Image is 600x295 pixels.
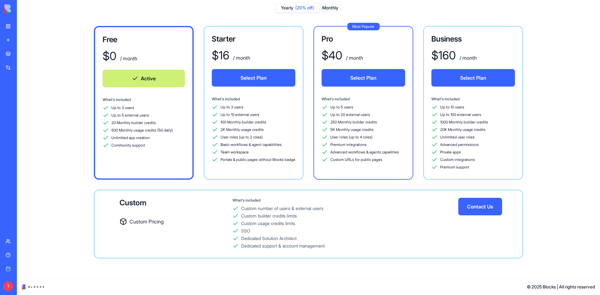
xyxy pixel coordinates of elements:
div: Most Popular [347,23,379,30]
div: / month [458,54,477,62]
span: Team workspace [221,150,249,155]
span: Advanced permissions [440,142,479,147]
span: 2K Monthly usage credits [221,127,264,132]
span: Up to 5 users [330,105,353,110]
h3: Free [103,35,185,45]
span: 20K Monthly usage credits [440,127,486,132]
h3: Pro [322,34,405,44]
div: Custom [119,198,232,208]
button: Clip a block [18,60,114,70]
button: Clip a bookmark [18,40,114,50]
div: Custom usage credits limits [241,220,295,227]
button: Active [103,70,185,87]
span: Premium support [440,165,469,170]
span: Up to 5 external users [111,113,149,118]
span: Clip a selection (Select text first) [28,52,84,57]
button: Select Plan [431,69,515,87]
button: Yearly [276,3,319,12]
span: Premium integrations [330,142,367,147]
div: $ 40 [322,49,342,62]
h3: Business [431,34,515,44]
span: Clear all and close [76,88,109,96]
span: 1000 Monthly builder credits [440,120,488,125]
div: $ 16 [212,49,229,62]
span: Advanced workflows & agents capailities [330,150,399,155]
div: What's included [103,97,185,102]
span: Up to 10 users [440,105,464,110]
span: Unlimited app creation [111,135,150,140]
span: Basic workflows & agent capabilities [221,142,282,147]
span: Private apps [440,150,461,155]
span: Up to 20 external users [330,112,370,117]
span: Up to 10 external users [221,112,259,117]
span: 5K Monthly usage credits [330,127,374,132]
span: Unlimited user roles [440,135,475,140]
span: User roles (up to 2 roles) [221,135,263,140]
span: User roles (up to 4 roles) [330,135,373,140]
div: $ 0 [103,50,116,62]
span: Custom integrations [440,157,475,162]
button: Select Plan [212,69,295,87]
button: Monthly [319,3,341,12]
span: Up to 3 users [111,105,134,110]
span: 100 Monthly builder credits [221,120,266,125]
div: What's included [431,97,515,102]
span: © 2025 Blocks | All rights reserved [527,284,595,290]
span: xTiles [30,8,41,13]
div: Custom builder credits limits [241,213,297,219]
span: Up to 100 external users [440,112,481,117]
button: Select Plan [322,69,405,87]
div: Dedicated support & account management [241,243,325,249]
button: Clip a screenshot [18,70,114,80]
div: / month [345,54,363,62]
span: Inbox Panel [26,240,47,248]
span: 250 Monthly builder credits [330,120,377,125]
div: / month [119,55,137,62]
button: Clip a selection (Select text first) [18,50,114,60]
img: logo [22,284,44,289]
img: logo [4,4,43,13]
span: (20% off) [295,5,314,11]
span: 500 Monthly usage credits (50 daily) [111,128,173,133]
div: What's included [232,198,458,203]
span: Up to 3 users [221,105,243,110]
div: / month [232,54,250,62]
span: 20 Monthly builder credits [111,120,156,125]
span: Custom URLs for public pages [330,157,382,162]
div: What's included [322,97,405,102]
span: Portals & public pages without Blocks badge [221,157,295,162]
span: T [3,281,13,291]
div: Dedicated Solution Architect [241,235,297,242]
div: What's included [212,97,295,102]
h3: Starter [212,34,295,44]
span: Clip a screenshot [28,72,57,77]
div: SSO [241,228,250,234]
div: $ 160 [431,49,456,62]
div: Destination [16,232,113,239]
button: Contact Us [458,198,502,215]
span: Custom Pricing [130,218,164,225]
span: Community support [111,143,145,148]
span: Clip a block [28,62,49,67]
span: Clip a bookmark [28,42,57,47]
div: Custom number of users & external users [241,205,323,212]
